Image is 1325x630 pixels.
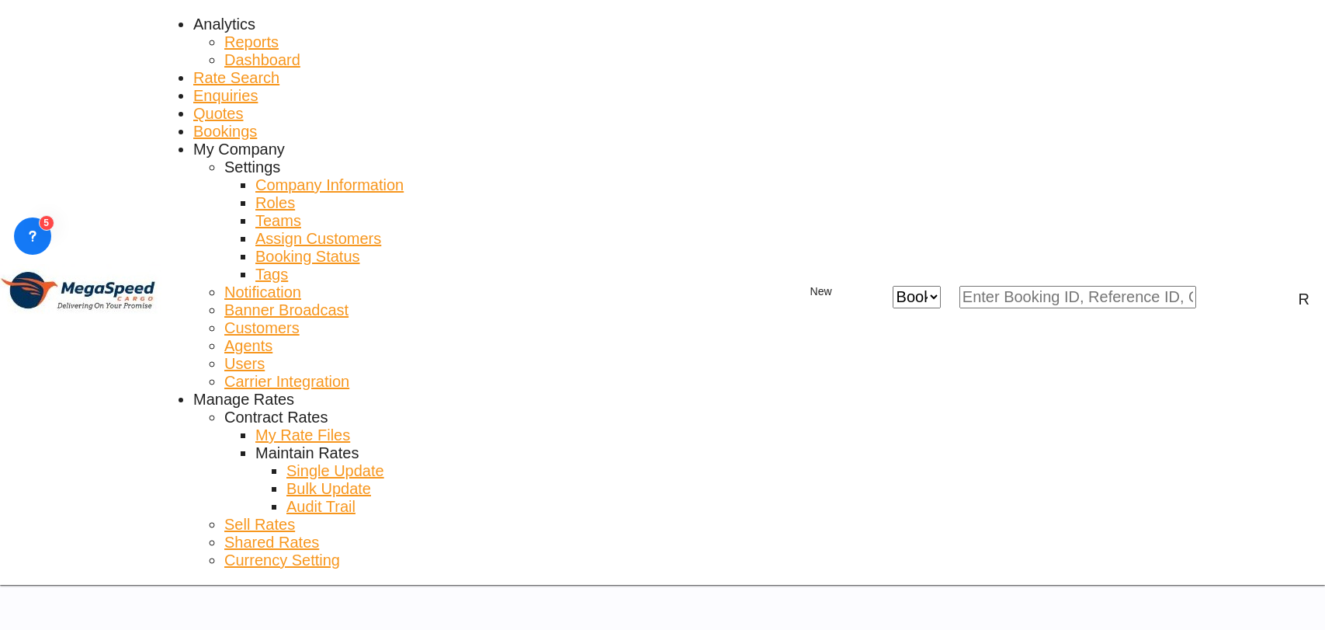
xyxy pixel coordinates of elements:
[193,105,243,122] span: Quotes
[255,426,350,444] span: My Rate Files
[286,498,356,516] a: Audit Trail
[193,87,258,105] a: Enquiries
[255,212,301,229] span: Teams
[255,426,350,444] a: My Rate Files
[193,123,257,141] a: Bookings
[224,51,300,69] a: Dashboard
[193,16,255,33] span: Analytics
[286,462,384,480] a: Single Update
[1196,287,1215,306] md-icon: icon-magnify
[255,194,295,212] a: Roles
[784,277,858,308] button: icon-plus 400-fgNewicon-chevron-down
[224,33,279,50] span: Reports
[941,287,959,306] md-icon: icon-chevron-down
[193,69,279,87] a: Rate Search
[255,444,359,462] div: Maintain Rates
[224,552,340,569] a: Currency Setting
[286,480,371,497] span: Bulk Update
[224,284,301,301] a: Notification
[224,516,295,534] a: Sell Rates
[224,534,319,551] span: Shared Rates
[255,444,359,461] span: Maintain Rates
[832,284,851,302] md-icon: icon-chevron-down
[1196,286,1215,308] span: icon-magnify
[1299,291,1309,308] div: R
[193,141,285,158] span: My Company
[255,194,295,211] span: Roles
[255,230,381,247] span: Assign Customers
[224,337,272,355] a: Agents
[224,319,300,337] a: Customers
[224,409,328,426] span: Contract Rates
[224,319,300,336] span: Customers
[224,409,328,426] div: Contract Rates
[224,355,265,372] span: Users
[792,284,810,302] md-icon: icon-plus 400-fg
[193,105,243,123] a: Quotes
[224,373,349,391] a: Carrier Integration
[1249,289,1268,308] span: Help
[224,158,280,176] div: Settings
[874,286,893,305] md-icon: icon-close
[255,230,381,248] a: Assign Customers
[255,176,404,194] a: Company Information
[193,69,279,86] span: Rate Search
[224,355,265,373] a: Users
[224,51,300,68] span: Dashboard
[1215,287,1233,306] div: icon-magnify
[874,286,893,308] span: icon-close
[959,286,1196,308] input: Enter Booking ID, Reference ID, Order ID
[193,87,258,104] span: Enquiries
[193,391,294,408] span: Manage Rates
[255,248,360,266] a: Booking Status
[224,337,272,354] span: Agents
[224,552,340,569] span: Currency Setting
[255,266,288,284] a: Tags
[255,212,301,230] a: Teams
[286,480,371,498] a: Bulk Update
[224,33,279,51] a: Reports
[224,516,295,533] span: Sell Rates
[224,158,280,176] span: Settings
[224,534,319,552] a: Shared Rates
[286,462,384,479] span: Single Update
[224,284,301,301] span: Notification
[224,301,349,319] a: Banner Broadcast
[255,176,404,193] span: Company Information
[224,301,349,318] span: Banner Broadcast
[792,285,851,298] span: New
